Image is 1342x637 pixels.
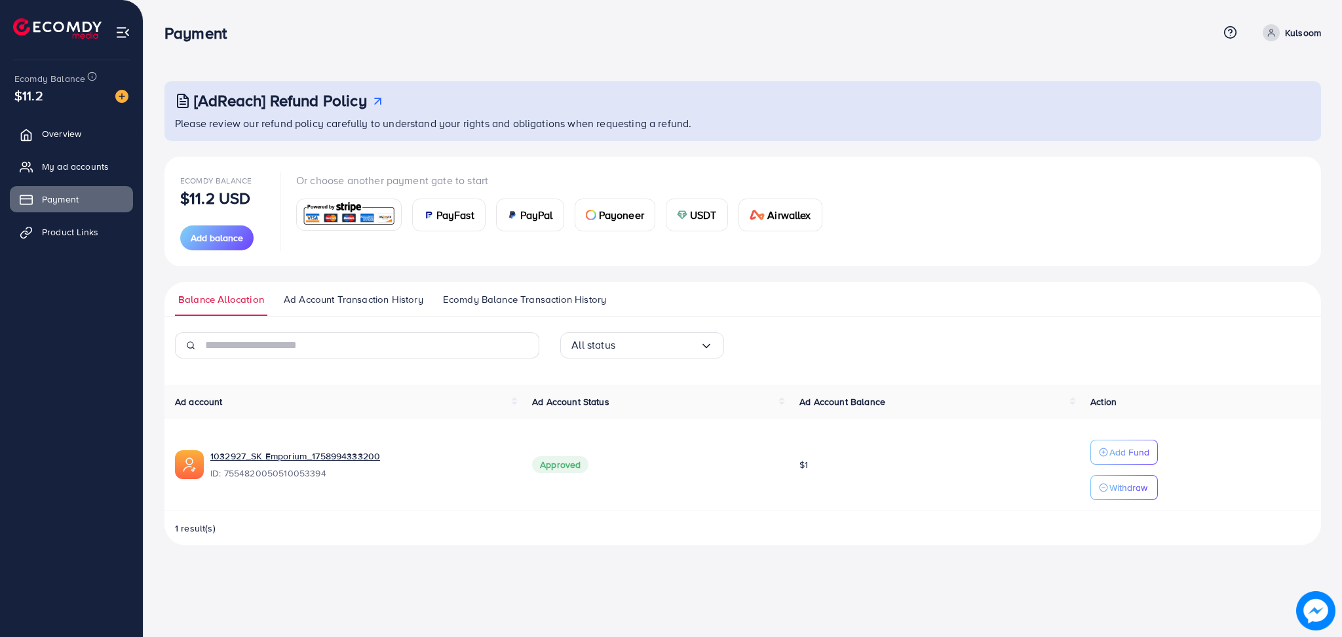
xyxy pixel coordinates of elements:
[412,199,486,231] a: cardPayFast
[1090,475,1158,500] button: Withdraw
[423,210,434,220] img: card
[575,199,655,231] a: cardPayoneer
[180,225,254,250] button: Add balance
[191,231,243,244] span: Add balance
[532,395,609,408] span: Ad Account Status
[1296,591,1335,630] img: image
[560,332,724,358] div: Search for option
[507,210,518,220] img: card
[690,207,717,223] span: USDT
[42,193,79,206] span: Payment
[799,395,885,408] span: Ad Account Balance
[1090,395,1117,408] span: Action
[571,335,615,355] span: All status
[443,292,606,307] span: Ecomdy Balance Transaction History
[10,219,133,245] a: Product Links
[42,160,109,173] span: My ad accounts
[750,210,765,220] img: card
[164,24,237,43] h3: Payment
[210,450,380,463] a: 1032927_SK Emporium_1758994333200
[520,207,553,223] span: PayPal
[10,153,133,180] a: My ad accounts
[677,210,687,220] img: card
[175,522,216,535] span: 1 result(s)
[1109,444,1149,460] p: Add Fund
[175,450,204,479] img: ic-ads-acc.e4c84228.svg
[178,292,264,307] span: Balance Allocation
[296,172,833,188] p: Or choose another payment gate to start
[666,199,728,231] a: cardUSDT
[13,18,102,39] img: logo
[210,450,511,480] div: <span class='underline'>1032927_SK Emporium_1758994333200</span></br>7554820050510053394
[14,72,85,85] span: Ecomdy Balance
[42,225,98,239] span: Product Links
[738,199,822,231] a: cardAirwallex
[496,199,564,231] a: cardPayPal
[1090,440,1158,465] button: Add Fund
[1285,25,1321,41] p: Kulsoom
[586,210,596,220] img: card
[767,207,811,223] span: Airwallex
[296,199,402,231] a: card
[436,207,474,223] span: PayFast
[210,467,511,480] span: ID: 7554820050510053394
[1257,24,1321,41] a: Kulsoom
[175,115,1313,131] p: Please review our refund policy carefully to understand your rights and obligations when requesti...
[10,121,133,147] a: Overview
[615,335,700,355] input: Search for option
[301,201,397,229] img: card
[14,86,43,105] span: $11.2
[115,90,128,103] img: image
[1109,480,1147,495] p: Withdraw
[175,395,223,408] span: Ad account
[532,456,588,473] span: Approved
[42,127,81,140] span: Overview
[284,292,423,307] span: Ad Account Transaction History
[599,207,644,223] span: Payoneer
[180,190,250,206] p: $11.2 USD
[194,91,367,110] h3: [AdReach] Refund Policy
[180,175,252,186] span: Ecomdy Balance
[799,458,808,471] span: $1
[115,25,130,40] img: menu
[10,186,133,212] a: Payment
